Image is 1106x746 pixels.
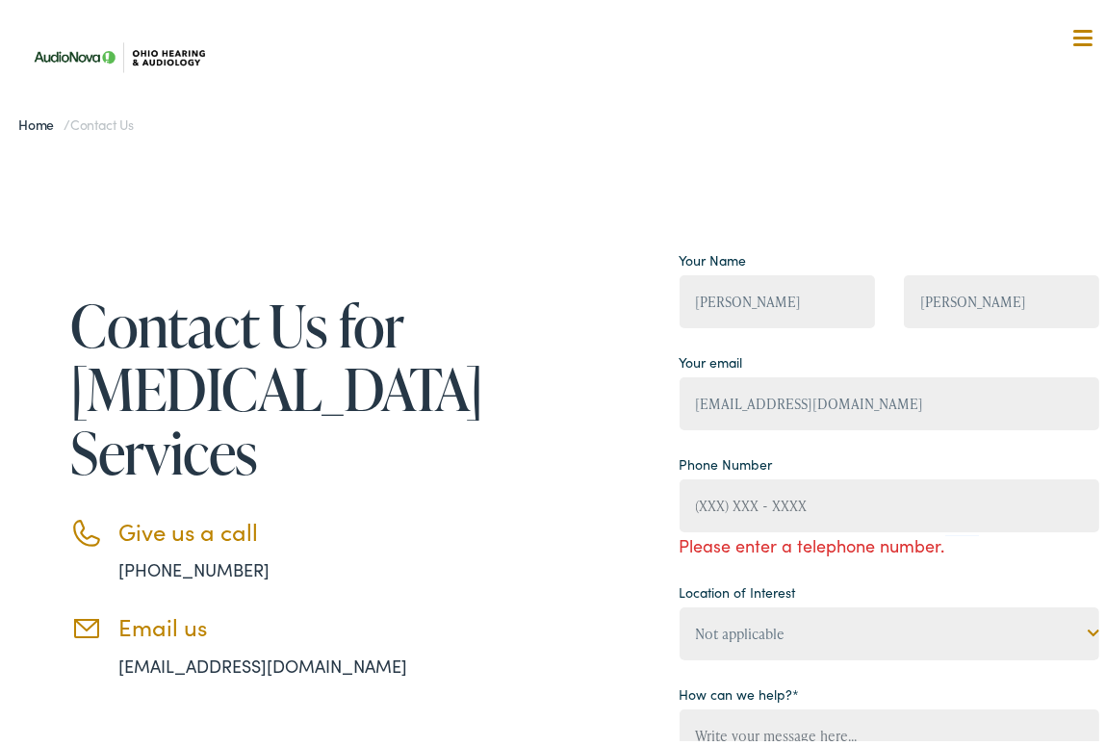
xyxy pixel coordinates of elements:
a: [PHONE_NUMBER] [118,553,270,577]
label: How can we help? [680,680,800,700]
label: Phone Number [680,450,773,470]
label: Location of Interest [680,578,796,598]
input: First Name [680,270,875,323]
input: example@gmail.com [680,373,1099,425]
span: / [18,110,134,129]
a: [EMAIL_ADDRESS][DOMAIN_NAME] [118,649,407,673]
input: Last Name [904,270,1099,323]
h1: Contact Us for [MEDICAL_DATA] Services [70,289,465,479]
input: (XXX) XXX - XXXX [680,475,1099,527]
span: Please enter a telephone number. [680,527,1099,553]
h3: Give us a call [118,513,465,541]
label: Your email [680,347,743,368]
span: Contact Us [70,110,134,129]
label: Your Name [680,245,747,266]
a: Home [18,110,64,129]
a: What We Offer [37,77,1098,137]
h3: Email us [118,608,465,636]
